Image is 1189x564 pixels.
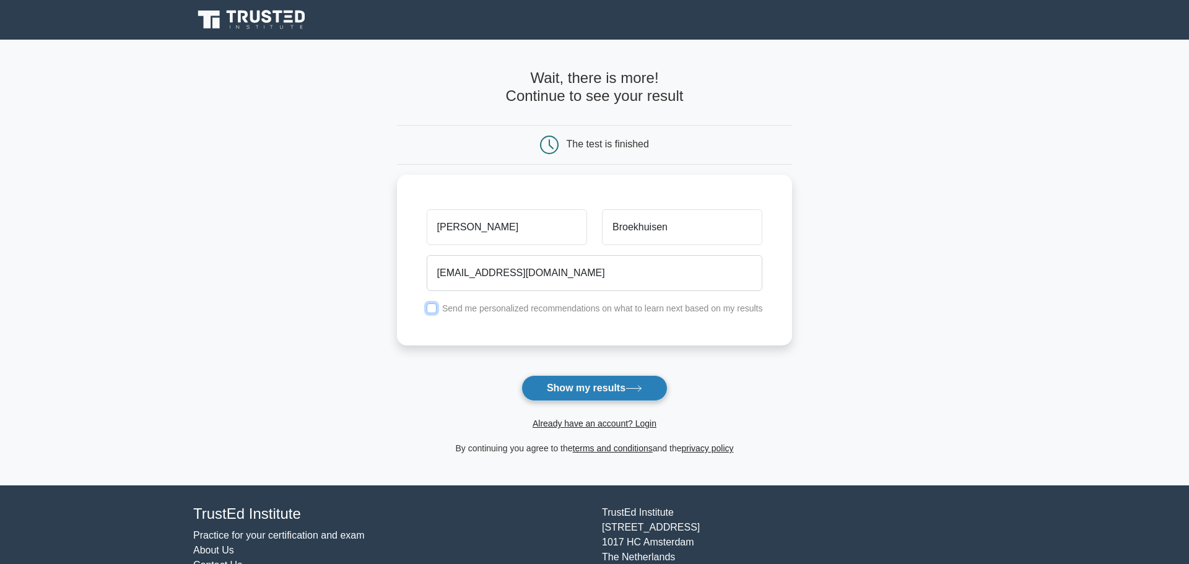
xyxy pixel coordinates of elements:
[427,209,587,245] input: First name
[427,255,763,291] input: Email
[397,69,793,105] h4: Wait, there is more! Continue to see your result
[602,209,762,245] input: Last name
[193,545,234,555] a: About Us
[193,505,587,523] h4: TrustEd Institute
[573,443,653,453] a: terms and conditions
[682,443,734,453] a: privacy policy
[193,530,365,540] a: Practice for your certification and exam
[533,419,656,428] a: Already have an account? Login
[442,303,763,313] label: Send me personalized recommendations on what to learn next based on my results
[567,139,649,149] div: The test is finished
[521,375,668,401] button: Show my results
[390,441,800,456] div: By continuing you agree to the and the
